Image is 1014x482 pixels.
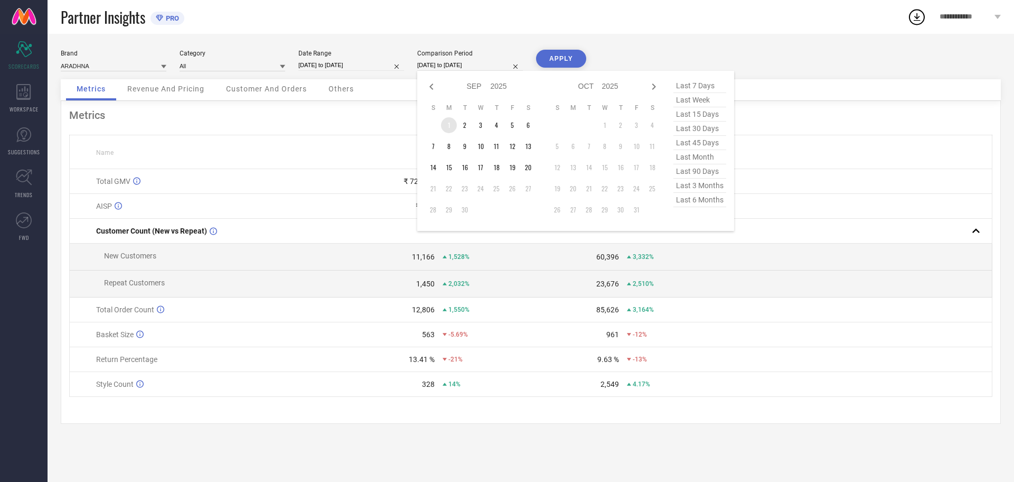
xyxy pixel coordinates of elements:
[96,355,157,364] span: Return Percentage
[633,306,654,313] span: 3,164%
[489,160,504,175] td: Thu Sep 18 2025
[633,356,647,363] span: -13%
[504,104,520,112] th: Friday
[633,331,647,338] span: -12%
[8,62,40,70] span: SCORECARDS
[422,380,435,388] div: 328
[628,117,644,133] td: Fri Oct 03 2025
[633,280,654,288] span: 2,510%
[673,193,726,207] span: last 6 months
[441,160,457,175] td: Mon Sep 15 2025
[96,177,130,186] span: Total GMV
[565,181,581,197] td: Mon Oct 20 2025
[96,330,134,339] span: Basket Size
[473,160,489,175] td: Wed Sep 17 2025
[96,380,134,388] span: Style Count
[61,6,145,28] span: Partner Insights
[520,104,536,112] th: Saturday
[457,117,473,133] td: Tue Sep 02 2025
[409,355,435,364] div: 13.41 %
[412,253,435,261] div: 11,166
[600,380,619,388] div: 2,549
[77,85,106,93] span: Metrics
[673,122,726,136] span: last 30 days
[597,355,619,364] div: 9.63 %
[549,181,565,197] td: Sun Oct 19 2025
[628,160,644,175] td: Fri Oct 17 2025
[597,160,613,175] td: Wed Oct 15 2025
[628,181,644,197] td: Fri Oct 24 2025
[417,50,523,57] div: Comparison Period
[448,280,470,288] span: 2,032%
[416,280,435,288] div: 1,450
[403,177,435,186] div: ₹ 72.08 L
[127,85,204,93] span: Revenue And Pricing
[441,181,457,197] td: Mon Sep 22 2025
[596,280,619,288] div: 23,676
[581,181,597,197] td: Tue Oct 21 2025
[581,202,597,218] td: Tue Oct 28 2025
[647,80,660,93] div: Next month
[489,138,504,154] td: Thu Sep 11 2025
[597,138,613,154] td: Wed Oct 08 2025
[549,104,565,112] th: Sunday
[520,181,536,197] td: Sat Sep 27 2025
[597,202,613,218] td: Wed Oct 29 2025
[8,148,40,156] span: SUGGESTIONS
[565,160,581,175] td: Mon Oct 13 2025
[104,252,156,260] span: New Customers
[520,117,536,133] td: Sat Sep 06 2025
[520,138,536,154] td: Sat Sep 13 2025
[549,138,565,154] td: Sun Oct 05 2025
[448,331,468,338] span: -5.69%
[673,79,726,93] span: last 7 days
[565,202,581,218] td: Mon Oct 27 2025
[441,117,457,133] td: Mon Sep 01 2025
[565,104,581,112] th: Monday
[613,138,628,154] td: Thu Oct 09 2025
[673,150,726,164] span: last month
[628,202,644,218] td: Fri Oct 31 2025
[10,105,39,113] span: WORKSPACE
[441,202,457,218] td: Mon Sep 29 2025
[504,181,520,197] td: Fri Sep 26 2025
[416,202,435,210] div: ₹ 520
[19,234,29,242] span: FWD
[613,117,628,133] td: Thu Oct 02 2025
[328,85,354,93] span: Others
[457,181,473,197] td: Tue Sep 23 2025
[596,305,619,314] div: 85,626
[457,138,473,154] td: Tue Sep 09 2025
[448,381,461,388] span: 14%
[298,60,404,71] input: Select date range
[96,227,207,235] span: Customer Count (New vs Repeat)
[15,191,33,199] span: TRENDS
[520,160,536,175] td: Sat Sep 20 2025
[489,117,504,133] td: Thu Sep 04 2025
[628,104,644,112] th: Friday
[441,104,457,112] th: Monday
[581,160,597,175] td: Tue Oct 14 2025
[425,80,438,93] div: Previous month
[441,138,457,154] td: Mon Sep 08 2025
[422,330,435,339] div: 563
[180,50,285,57] div: Category
[448,306,470,313] span: 1,550%
[597,117,613,133] td: Wed Oct 01 2025
[425,104,441,112] th: Sunday
[613,181,628,197] td: Thu Oct 23 2025
[644,160,660,175] td: Sat Oct 18 2025
[226,85,307,93] span: Customer And Orders
[473,138,489,154] td: Wed Sep 10 2025
[606,330,619,339] div: 961
[489,104,504,112] th: Thursday
[644,181,660,197] td: Sat Oct 25 2025
[504,117,520,133] td: Fri Sep 05 2025
[907,7,926,26] div: Open download list
[644,104,660,112] th: Saturday
[448,253,470,261] span: 1,528%
[565,138,581,154] td: Mon Oct 06 2025
[596,253,619,261] div: 60,396
[613,202,628,218] td: Thu Oct 30 2025
[673,164,726,179] span: last 90 days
